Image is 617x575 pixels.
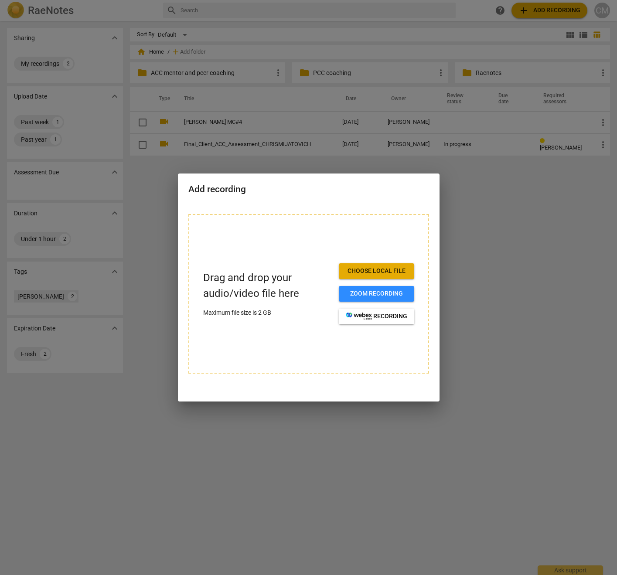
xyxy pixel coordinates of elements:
[346,267,407,276] span: Choose local file
[346,289,407,298] span: Zoom recording
[339,263,414,279] button: Choose local file
[188,184,429,195] h2: Add recording
[346,312,407,321] span: recording
[339,286,414,302] button: Zoom recording
[203,270,332,301] p: Drag and drop your audio/video file here
[203,308,332,317] p: Maximum file size is 2 GB
[339,309,414,324] button: recording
